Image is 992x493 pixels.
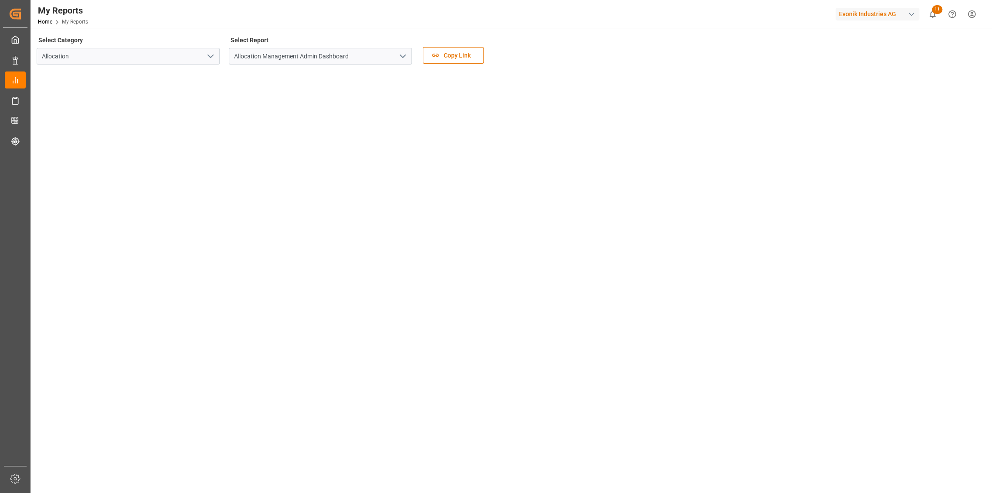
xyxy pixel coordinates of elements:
span: Copy Link [439,51,475,60]
span: 11 [932,5,942,14]
button: show 11 new notifications [923,4,942,24]
div: My Reports [38,4,88,17]
button: Evonik Industries AG [836,6,923,22]
button: Copy Link [423,47,484,64]
button: open menu [396,50,409,63]
button: open menu [204,50,217,63]
input: Type to search/select [229,48,412,65]
input: Type to search/select [37,48,220,65]
button: Help Center [942,4,962,24]
div: Evonik Industries AG [836,8,919,20]
a: Home [38,19,52,25]
label: Select Category [37,34,84,46]
label: Select Report [229,34,270,46]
